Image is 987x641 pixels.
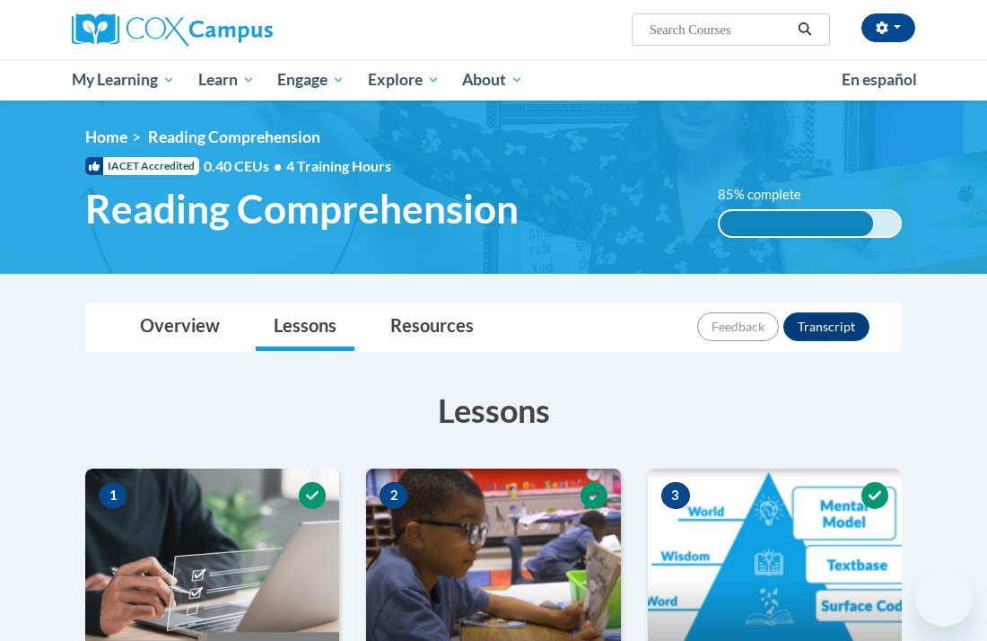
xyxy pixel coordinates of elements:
a: My Learning [60,59,187,101]
a: About [451,59,536,101]
a: Explore [356,59,451,101]
button: Search [791,19,818,40]
a: Lessons [256,303,354,351]
input: Search Courses [648,19,791,40]
span: 1 [99,482,127,509]
span: Reading Comprehension [148,127,320,146]
a: Resources [372,303,492,351]
span: Explore [368,69,440,91]
span: 3 [661,482,690,509]
span: 2 [380,482,408,509]
img: Cox Campus [72,13,273,46]
a: Learn [187,59,266,101]
a: Home [85,127,127,146]
span: 0.40 CEUs [204,156,286,176]
span: About [462,69,523,91]
label: 85% complete [718,185,821,205]
iframe: Button to launch messaging window [915,569,973,627]
span: IACET Accredited [85,157,199,175]
a: Cox Campus [72,13,335,46]
a: Engage [266,59,356,101]
span: Learn [198,69,255,91]
span: • [274,157,282,174]
button: Transcript [783,312,869,341]
span: Reading Comprehension [85,185,519,233]
span: En español [842,70,917,89]
span: 4 Training Hours [286,157,391,174]
span: My Learning [72,69,175,91]
span: Engage [277,69,345,91]
div: Main menu [58,59,929,101]
a: En español [830,61,929,99]
div: 85% complete [720,211,873,236]
button: Account Settings [861,13,915,42]
a: Overview [122,303,238,351]
h3: Lessons [85,388,902,433]
button: Feedback [697,312,779,341]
